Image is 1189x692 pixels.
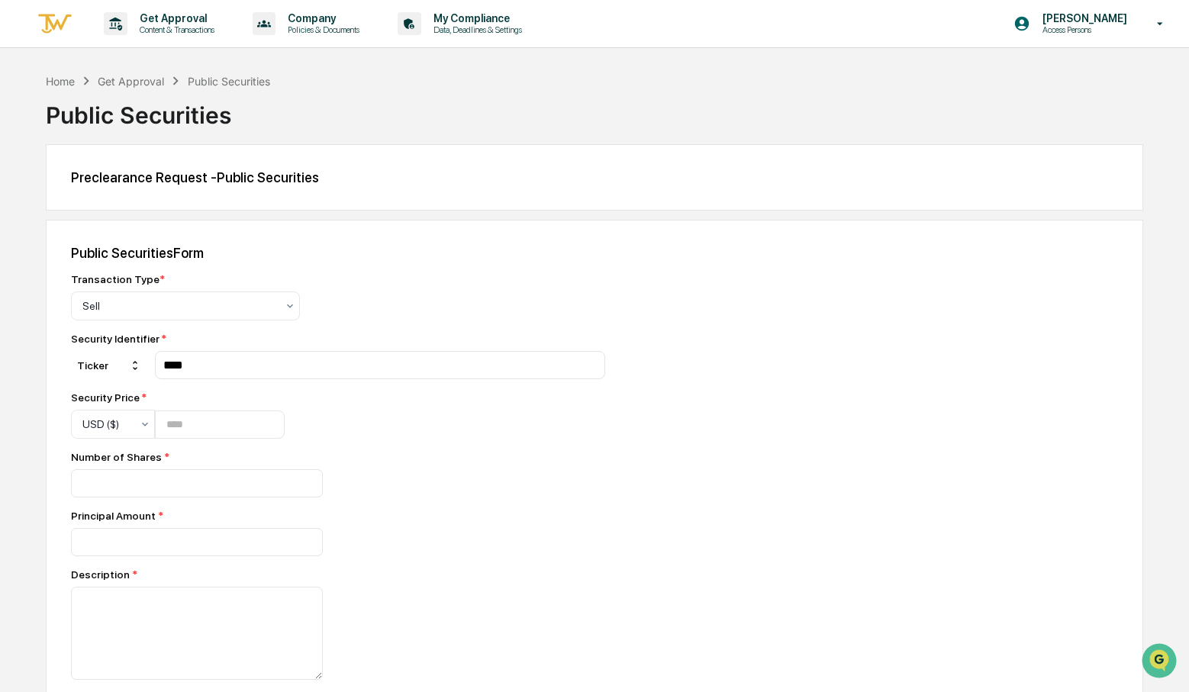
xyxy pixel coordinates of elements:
p: My Compliance [421,12,530,24]
div: Get Approval [98,75,164,88]
div: Number of Shares [71,451,605,463]
div: Transaction Type [71,273,165,285]
p: [PERSON_NAME] [1030,12,1135,24]
span: Data Lookup [31,220,96,236]
span: Attestations [126,192,189,207]
p: Data, Deadlines & Settings [421,24,530,35]
div: 🗄️ [111,193,123,205]
a: 🔎Data Lookup [9,214,102,242]
div: We're available if you need us! [52,131,193,143]
div: Security Price [71,391,285,404]
p: Policies & Documents [275,24,367,35]
div: Description [71,568,605,581]
p: How can we help? [15,31,278,56]
div: Start new chat [52,116,250,131]
div: Public Securities [188,75,270,88]
div: Ticker [71,353,147,378]
img: logo [37,11,73,37]
div: Public Securities Form [71,245,1118,261]
div: Preclearance Request - Public Securities [71,169,1118,185]
div: Principal Amount [71,510,605,522]
div: Public Securities [46,89,1143,129]
p: Company [275,12,367,24]
button: Start new chat [259,121,278,139]
div: 🔎 [15,222,27,234]
img: 1746055101610-c473b297-6a78-478c-a979-82029cc54cd1 [15,116,43,143]
div: 🖐️ [15,193,27,205]
span: Preclearance [31,192,98,207]
a: 🗄️Attestations [105,185,195,213]
iframe: Open customer support [1140,642,1181,683]
span: Pylon [152,258,185,269]
div: Home [46,75,75,88]
p: Access Persons [1030,24,1135,35]
a: Powered byPylon [108,257,185,269]
div: Security Identifier [71,333,605,345]
p: Get Approval [127,12,222,24]
p: Content & Transactions [127,24,222,35]
a: 🖐️Preclearance [9,185,105,213]
input: Clear [40,69,252,85]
